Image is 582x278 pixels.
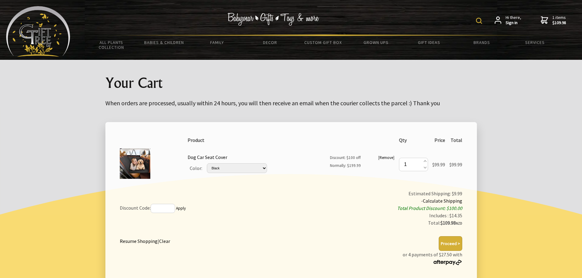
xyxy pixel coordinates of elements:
a: Babies & Children [138,36,191,49]
a: Brands [456,36,508,49]
input: If you have a discount code, enter it here and press 'Apply'. [151,204,175,213]
img: Babywear - Gifts - Toys & more [227,13,319,26]
strong: Sign in [506,20,521,26]
a: Family [191,36,243,49]
a: Resume Shopping [120,238,158,244]
a: Remove [379,155,393,160]
a: Clear [159,238,170,244]
th: Qty [397,134,430,146]
img: product search [476,18,482,24]
strong: $109.98 [552,20,566,26]
td: Estimated Shipping: $9.99 - [292,188,464,229]
th: Price [430,134,447,146]
a: Hi there,Sign in [495,15,521,26]
a: 1 items$109.98 [541,15,566,26]
a: Gift Ideas [402,36,455,49]
td: Discount Code: [118,188,292,229]
div: Includes : $14.35 [294,212,462,219]
button: Proceed > [439,236,462,251]
th: Product [185,134,397,146]
td: $99.99 [447,146,464,182]
em: Total Product Discount: $100.00 [397,205,462,211]
a: Decor [243,36,296,49]
a: Grown Ups [350,36,402,49]
p: or 4 payments of $27.50 with [403,251,462,265]
small: Discount: $100 off Normally: $199.99 [330,155,361,168]
th: Total [447,134,464,146]
td: Color: [188,161,204,175]
div: Total: [294,219,462,227]
strong: $109.98 [441,220,462,226]
a: Custom Gift Box [297,36,350,49]
a: Calculate Shipping [423,198,462,204]
span: NZD [456,221,462,226]
h1: Your Cart [105,74,477,90]
a: Apply [176,206,186,211]
big: When orders are processed, usually within 24 hours, you will then receive an email when the couri... [105,99,440,107]
img: Babyware - Gifts - Toys and more... [6,6,70,57]
td: $99.99 [430,146,447,182]
span: 1 items [552,15,566,26]
div: | [120,236,170,245]
img: Afterpay [433,260,462,265]
a: All Plants Collection [85,36,138,54]
a: Services [508,36,561,49]
span: Hi there, [506,15,521,26]
a: Dog Car Seat Cover [188,154,227,160]
small: [ ] [378,155,394,160]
